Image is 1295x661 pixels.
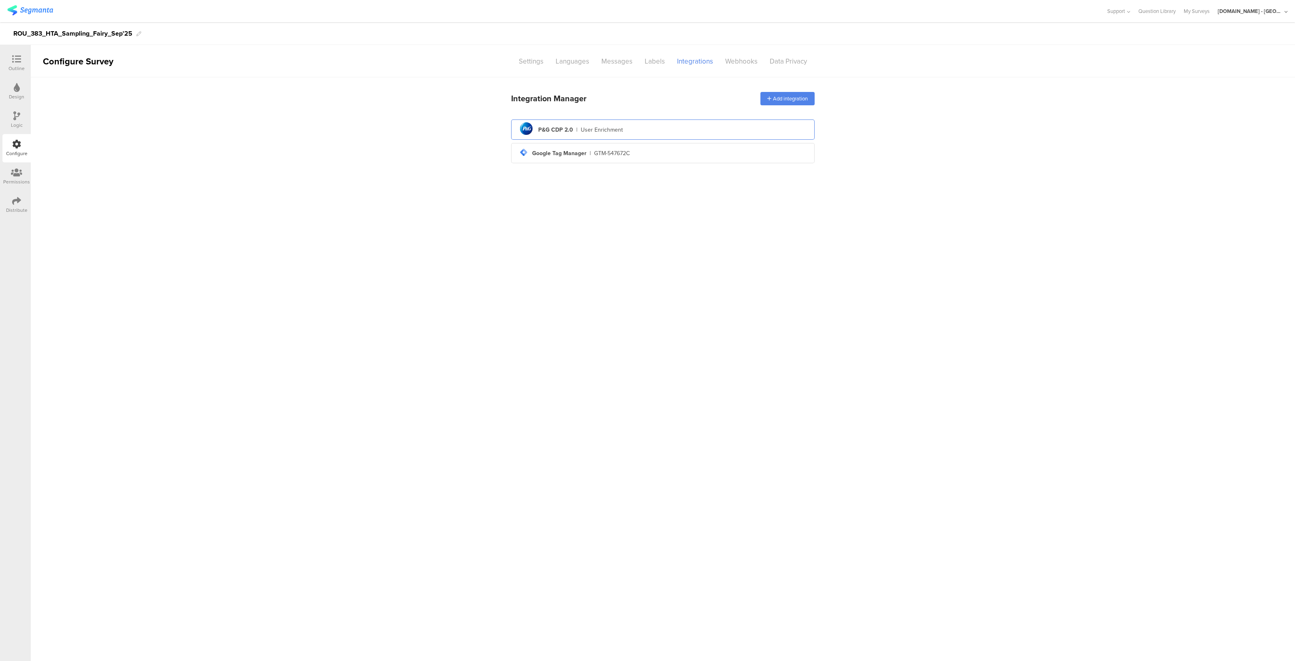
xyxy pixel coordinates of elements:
[764,54,813,68] div: Data Privacy
[594,149,630,158] div: GTM-547672C
[1107,7,1125,15] span: Support
[590,149,591,158] div: |
[760,92,815,105] div: Add integration
[513,54,550,68] div: Settings
[11,122,23,129] div: Logic
[595,54,639,68] div: Messages
[8,65,25,72] div: Outline
[538,126,573,134] div: P&G CDP 2.0
[6,150,28,157] div: Configure
[13,27,132,40] div: ROU_383_HTA_Sampling_Fairy_Sep'25
[671,54,719,68] div: Integrations
[639,54,671,68] div: Labels
[511,92,586,104] div: Integration Manager
[6,207,28,214] div: Distribute
[581,126,623,134] div: User Enrichment
[719,54,764,68] div: Webhooks
[550,54,595,68] div: Languages
[576,126,577,134] div: |
[9,93,24,100] div: Design
[1218,7,1282,15] div: [DOMAIN_NAME] - [GEOGRAPHIC_DATA]
[3,178,30,186] div: Permissions
[31,55,124,68] div: Configure Survey
[7,5,53,15] img: segmanta logo
[532,149,586,158] div: Google Tag Manager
